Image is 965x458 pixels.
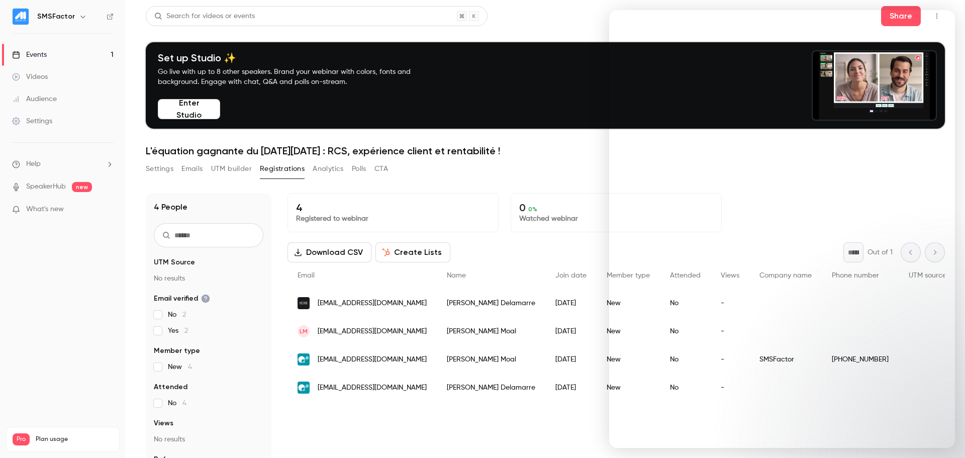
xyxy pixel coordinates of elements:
[26,159,41,169] span: Help
[26,204,64,215] span: What's new
[211,161,252,177] button: UTM builder
[318,298,427,309] span: [EMAIL_ADDRESS][DOMAIN_NAME]
[168,310,186,320] span: No
[298,382,310,394] img: commify.com
[154,273,263,284] p: No results
[352,161,366,177] button: Polls
[545,345,597,374] div: [DATE]
[154,434,263,444] p: No results
[12,94,57,104] div: Audience
[168,362,192,372] span: New
[374,161,388,177] button: CTA
[881,6,921,26] button: Share
[12,159,114,169] li: help-dropdown-opener
[158,52,434,64] h4: Set up Studio ✨
[181,161,203,177] button: Emails
[528,206,537,213] span: 0 %
[182,311,186,318] span: 2
[154,346,200,356] span: Member type
[597,374,660,402] div: New
[154,201,187,213] h1: 4 People
[296,202,490,214] p: 4
[13,433,30,445] span: Pro
[13,9,29,25] img: SMSFactor
[36,435,113,443] span: Plan usage
[158,99,220,119] button: Enter Studio
[72,182,92,192] span: new
[318,354,427,365] span: [EMAIL_ADDRESS][DOMAIN_NAME]
[26,181,66,192] a: SpeakerHub
[260,161,305,177] button: Registrations
[168,398,186,408] span: No
[154,11,255,22] div: Search for videos or events
[12,50,47,60] div: Events
[519,214,713,224] p: Watched webinar
[555,272,587,279] span: Join date
[545,289,597,317] div: [DATE]
[437,289,545,317] div: [PERSON_NAME] Delamarre
[545,317,597,345] div: [DATE]
[437,345,545,374] div: [PERSON_NAME] Moal
[298,272,315,279] span: Email
[597,317,660,345] div: New
[296,214,490,224] p: Registered to webinar
[37,12,75,22] h6: SMSFactor
[447,272,466,279] span: Name
[12,72,48,82] div: Videos
[300,327,308,336] span: LM
[154,382,187,392] span: Attended
[158,67,434,87] p: Go live with up to 8 other speakers. Brand your webinar with colors, fonts and background. Engage...
[437,374,545,402] div: [PERSON_NAME] Delamarre
[287,242,371,262] button: Download CSV
[519,202,713,214] p: 0
[607,272,650,279] span: Member type
[154,418,173,428] span: Views
[298,353,310,365] img: commify.com
[298,297,310,309] img: kedgebs.com
[12,116,52,126] div: Settings
[375,242,450,262] button: Create Lists
[168,326,188,336] span: Yes
[609,10,955,448] iframe: Intercom live chat
[597,289,660,317] div: New
[182,400,186,407] span: 4
[545,374,597,402] div: [DATE]
[146,145,945,157] h1: L'équation gagnante du [DATE][DATE] : RCS, expérience client et rentabilité !
[318,326,427,337] span: [EMAIL_ADDRESS][DOMAIN_NAME]
[437,317,545,345] div: [PERSON_NAME] Moal
[313,161,344,177] button: Analytics
[597,345,660,374] div: New
[154,294,210,304] span: Email verified
[188,363,192,371] span: 4
[184,327,188,334] span: 2
[154,257,195,267] span: UTM Source
[146,161,173,177] button: Settings
[318,383,427,393] span: [EMAIL_ADDRESS][DOMAIN_NAME]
